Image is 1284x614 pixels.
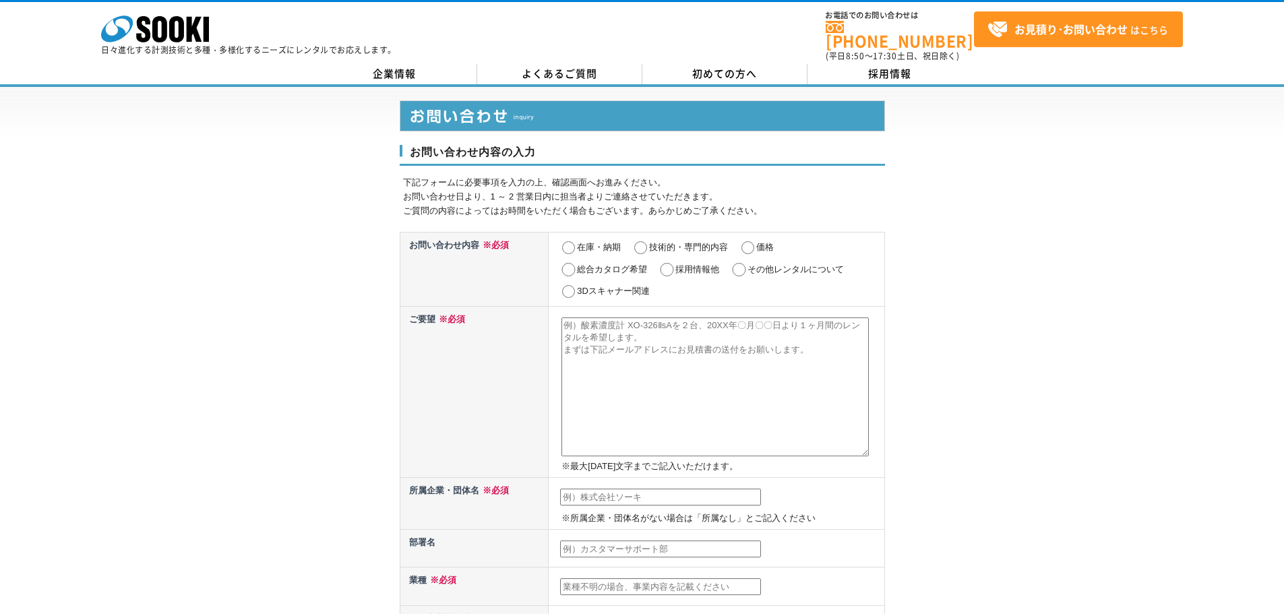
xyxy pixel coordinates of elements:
[479,240,509,250] span: ※必須
[807,64,973,84] a: 採用情報
[561,512,881,526] p: ※所属企業・団体名がない場合は「所属なし」とご記入ください
[427,575,456,585] span: ※必須
[675,264,719,274] label: 採用情報他
[479,485,509,495] span: ※必須
[400,232,549,306] th: お問い合わせ内容
[477,64,642,84] a: よくあるご質問
[974,11,1183,47] a: お見積り･お問い合わせはこちら
[826,50,959,62] span: (平日 ～ 土日、祝日除く)
[400,306,549,477] th: ご要望
[826,11,974,20] span: お電話でのお問い合わせは
[400,145,885,166] h3: お問い合わせ内容の入力
[400,100,885,131] img: お問い合わせ
[642,64,807,84] a: 初めての方へ
[403,176,885,218] p: 下記フォームに必要事項を入力の上、確認画面へお進みください。 お問い合わせ日より、1 ～ 2 営業日内に担当者よりご連絡させていただきます。 ご質問の内容によってはお時間をいただく場合もございま...
[101,46,396,54] p: 日々進化する計測技術と多種・多様化するニーズにレンタルでお応えします。
[1014,21,1128,37] strong: お見積り･お問い合わせ
[987,20,1168,40] span: はこちら
[846,50,865,62] span: 8:50
[577,286,650,296] label: 3Dスキャナー関連
[435,314,465,324] span: ※必須
[747,264,844,274] label: その他レンタルについて
[560,489,761,506] input: 例）株式会社ソーキ
[873,50,897,62] span: 17:30
[756,242,774,252] label: 価格
[312,64,477,84] a: 企業情報
[400,530,549,567] th: 部署名
[400,478,549,530] th: 所属企業・団体名
[649,242,728,252] label: 技術的・専門的内容
[400,567,549,605] th: 業種
[560,578,761,596] input: 業種不明の場合、事業内容を記載ください
[692,66,757,81] span: 初めての方へ
[577,242,621,252] label: 在庫・納期
[577,264,647,274] label: 総合カタログ希望
[560,541,761,558] input: 例）カスタマーサポート部
[826,21,974,49] a: [PHONE_NUMBER]
[561,460,881,474] p: ※最大[DATE]文字までご記入いただけます。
